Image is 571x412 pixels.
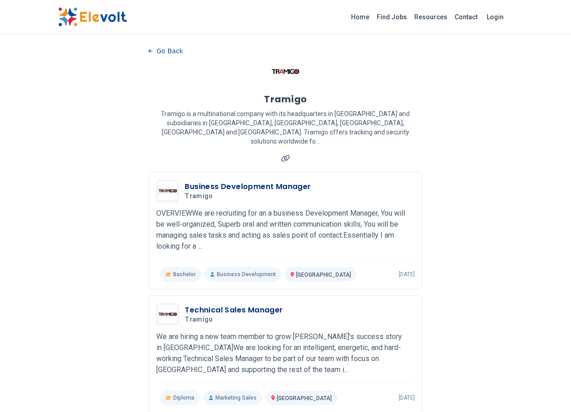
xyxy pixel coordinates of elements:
h3: Technical Sales Manager [185,305,283,316]
img: Tramigo [159,182,177,200]
a: Home [347,10,373,24]
p: [DATE] [399,394,415,401]
h1: Tramigo [264,93,307,106]
img: Tramigo [272,58,299,85]
span: Bachelor [173,271,196,278]
span: Tramigo [185,316,213,324]
button: Go Back [148,44,183,58]
span: Tramigo [185,192,213,200]
p: We are hiring a new team member to grow [PERSON_NAME]'s success story in [GEOGRAPHIC_DATA]We are ... [156,331,414,375]
p: OVERVIEWWe are recruiting for an a business Development Manager, You will be well-organized, Supe... [156,208,414,252]
a: TramigoTechnical Sales ManagerTramigoWe are hiring a new team member to grow [PERSON_NAME]'s succ... [156,303,414,405]
p: Marketing Sales [203,390,262,405]
iframe: Chat Widget [525,368,571,412]
img: Elevolt [58,7,127,27]
a: Find Jobs [373,10,411,24]
a: Contact [451,10,481,24]
span: Diploma [173,394,194,401]
h3: Business Development Manager [185,181,311,192]
iframe: Advertisement [437,44,513,319]
img: Tramigo [159,305,177,323]
p: Tramigo is a multinational company with its headquarters in [GEOGRAPHIC_DATA] and subsidiaries in... [148,109,422,146]
a: Resources [411,10,451,24]
iframe: Advertisement [58,44,134,319]
a: TramigoBusiness Development ManagerTramigoOVERVIEWWe are recruiting for an a business Development... [156,179,414,282]
a: Login [481,8,509,26]
span: [GEOGRAPHIC_DATA] [277,395,332,401]
span: [GEOGRAPHIC_DATA] [296,272,351,278]
p: [DATE] [399,271,415,278]
p: Business Development [205,267,281,282]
